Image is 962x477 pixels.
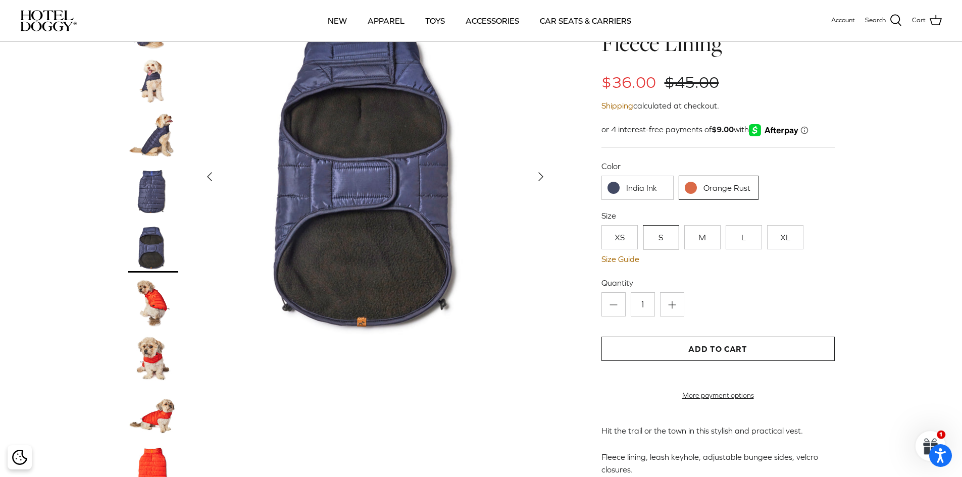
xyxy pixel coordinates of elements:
[601,391,835,400] a: More payment options
[12,450,27,465] img: Cookie policy
[865,15,886,26] span: Search
[8,445,32,469] div: Cookie policy
[198,166,221,188] button: Previous
[601,176,674,200] a: India Ink
[831,15,855,26] a: Account
[601,452,818,474] span: Fleece lining, leash keyhole, adjustable bungee sides, velcro closures.
[912,14,942,27] a: Cart
[20,10,77,31] img: hoteldoggycom
[679,176,758,200] a: Orange Rust
[684,225,721,249] a: M
[601,101,633,110] a: Shipping
[865,14,902,27] a: Search
[631,292,655,316] input: Quantity
[601,73,656,91] span: $36.00
[11,449,28,466] button: Cookie policy
[726,225,762,249] a: L
[665,73,719,91] span: $45.00
[531,4,640,38] a: CAR SEATS & CARRIERS
[912,15,926,26] span: Cart
[831,16,855,24] span: Account
[601,254,835,264] a: Size Guide
[767,225,803,249] a: XL
[416,4,454,38] a: TOYS
[457,4,528,38] a: ACCESSORIES
[601,426,803,435] span: Hit the trail or the town in this stylish and practical vest.
[530,166,552,188] button: Next
[643,225,679,249] a: S
[319,4,356,38] a: NEW
[601,337,835,361] button: Add to Cart
[601,210,835,221] label: Size
[601,225,638,249] a: XS
[601,99,835,113] div: calculated at checkout.
[359,4,414,38] a: APPAREL
[601,161,835,172] label: Color
[601,277,835,288] label: Quantity
[150,4,809,38] div: Primary navigation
